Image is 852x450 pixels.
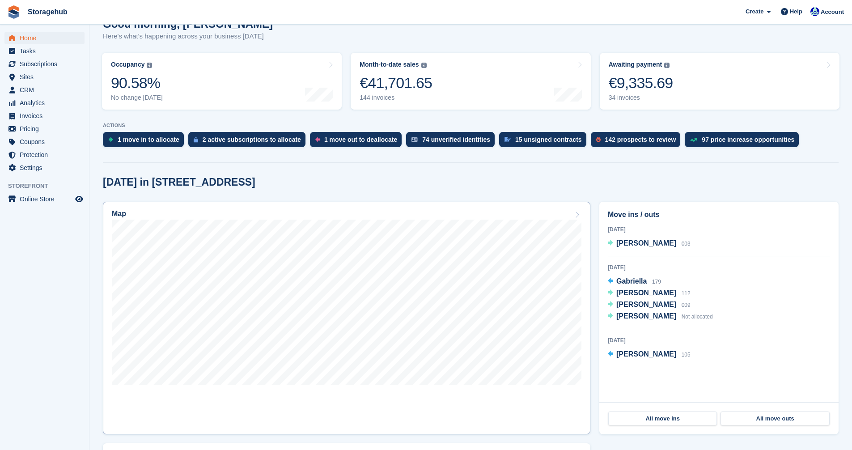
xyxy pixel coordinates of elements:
span: Subscriptions [20,58,73,70]
a: [PERSON_NAME] 003 [608,238,691,250]
a: Storagehub [24,4,71,19]
span: Pricing [20,123,73,135]
div: €9,335.69 [609,74,673,92]
a: menu [4,110,85,122]
div: Awaiting payment [609,61,662,68]
a: 2 active subscriptions to allocate [188,132,310,152]
img: price_increase_opportunities-93ffe204e8149a01c8c9dc8f82e8f89637d9d84a8eef4429ea346261dce0b2c0.svg [690,138,697,142]
h2: Move ins / outs [608,209,830,220]
a: [PERSON_NAME] 105 [608,349,691,361]
span: 105 [682,352,691,358]
div: 144 invoices [360,94,432,102]
span: Invoices [20,110,73,122]
span: 009 [682,302,691,308]
img: icon-info-grey-7440780725fd019a000dd9b08b2336e03edf1995a4989e88bcd33f0948082b44.svg [147,63,152,68]
a: Awaiting payment €9,335.69 34 invoices [600,53,839,110]
a: menu [4,45,85,57]
div: [DATE] [608,225,830,233]
a: menu [4,84,85,96]
span: CRM [20,84,73,96]
span: [PERSON_NAME] [616,312,676,320]
a: [PERSON_NAME] Not allocated [608,311,713,323]
a: menu [4,32,85,44]
span: Not allocated [682,314,713,320]
a: menu [4,97,85,109]
span: Tasks [20,45,73,57]
span: [PERSON_NAME] [616,239,676,247]
div: 2 active subscriptions to allocate [203,136,301,143]
a: Month-to-date sales €41,701.65 144 invoices [351,53,590,110]
img: active_subscription_to_allocate_icon-d502201f5373d7db506a760aba3b589e785aa758c864c3986d89f69b8ff3... [194,137,198,143]
a: menu [4,136,85,148]
span: Settings [20,161,73,174]
a: menu [4,123,85,135]
a: menu [4,58,85,70]
a: All move ins [608,412,717,426]
span: 179 [652,279,661,285]
span: Online Store [20,193,73,205]
img: icon-info-grey-7440780725fd019a000dd9b08b2336e03edf1995a4989e88bcd33f0948082b44.svg [664,63,670,68]
a: 1 move out to deallocate [310,132,406,152]
div: No change [DATE] [111,94,163,102]
div: 1 move out to deallocate [324,136,397,143]
img: Vladimir Osojnik [810,7,819,16]
a: 142 prospects to review [591,132,685,152]
div: [DATE] [608,263,830,272]
span: Account [821,8,844,17]
a: 15 unsigned contracts [499,132,591,152]
span: Protection [20,149,73,161]
a: Map [103,202,590,434]
img: icon-info-grey-7440780725fd019a000dd9b08b2336e03edf1995a4989e88bcd33f0948082b44.svg [421,63,427,68]
div: 15 unsigned contracts [515,136,582,143]
div: 1 move in to allocate [118,136,179,143]
span: Sites [20,71,73,83]
span: Gabriella [616,277,647,285]
div: 34 invoices [609,94,673,102]
a: [PERSON_NAME] 009 [608,299,691,311]
div: 97 price increase opportunities [702,136,794,143]
a: 74 unverified identities [406,132,499,152]
span: Create [746,7,763,16]
span: Help [790,7,802,16]
div: [DATE] [608,336,830,344]
span: 112 [682,290,691,297]
p: ACTIONS [103,123,839,128]
div: Occupancy [111,61,144,68]
img: stora-icon-8386f47178a22dfd0bd8f6a31ec36ba5ce8667c1dd55bd0f319d3a0aa187defe.svg [7,5,21,19]
div: €41,701.65 [360,74,432,92]
a: 1 move in to allocate [103,132,188,152]
a: [PERSON_NAME] 112 [608,288,691,299]
span: [PERSON_NAME] [616,301,676,308]
img: verify_identity-adf6edd0f0f0b5bbfe63781bf79b02c33cf7c696d77639b501bdc392416b5a36.svg [411,137,418,142]
span: Storefront [8,182,89,191]
a: Gabriella 179 [608,276,661,288]
img: move_ins_to_allocate_icon-fdf77a2bb77ea45bf5b3d319d69a93e2d87916cf1d5bf7949dd705db3b84f3ca.svg [108,137,113,142]
p: Here's what's happening across your business [DATE] [103,31,273,42]
div: 74 unverified identities [422,136,490,143]
a: menu [4,193,85,205]
a: All move outs [721,412,829,426]
span: Home [20,32,73,44]
img: prospect-51fa495bee0391a8d652442698ab0144808aea92771e9ea1ae160a38d050c398.svg [596,137,601,142]
a: 97 price increase opportunities [685,132,803,152]
a: Preview store [74,194,85,204]
span: [PERSON_NAME] [616,350,676,358]
img: move_outs_to_deallocate_icon-f764333ba52eb49d3ac5e1228854f67142a1ed5810a6f6cc68b1a99e826820c5.svg [315,137,320,142]
span: Coupons [20,136,73,148]
h2: [DATE] in [STREET_ADDRESS] [103,176,255,188]
a: menu [4,161,85,174]
h2: Map [112,210,126,218]
img: contract_signature_icon-13c848040528278c33f63329250d36e43548de30e8caae1d1a13099fd9432cc5.svg [504,137,511,142]
div: 142 prospects to review [605,136,676,143]
div: Month-to-date sales [360,61,419,68]
div: 90.58% [111,74,163,92]
span: 003 [682,241,691,247]
span: Analytics [20,97,73,109]
a: Occupancy 90.58% No change [DATE] [102,53,342,110]
a: menu [4,149,85,161]
span: [PERSON_NAME] [616,289,676,297]
a: menu [4,71,85,83]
